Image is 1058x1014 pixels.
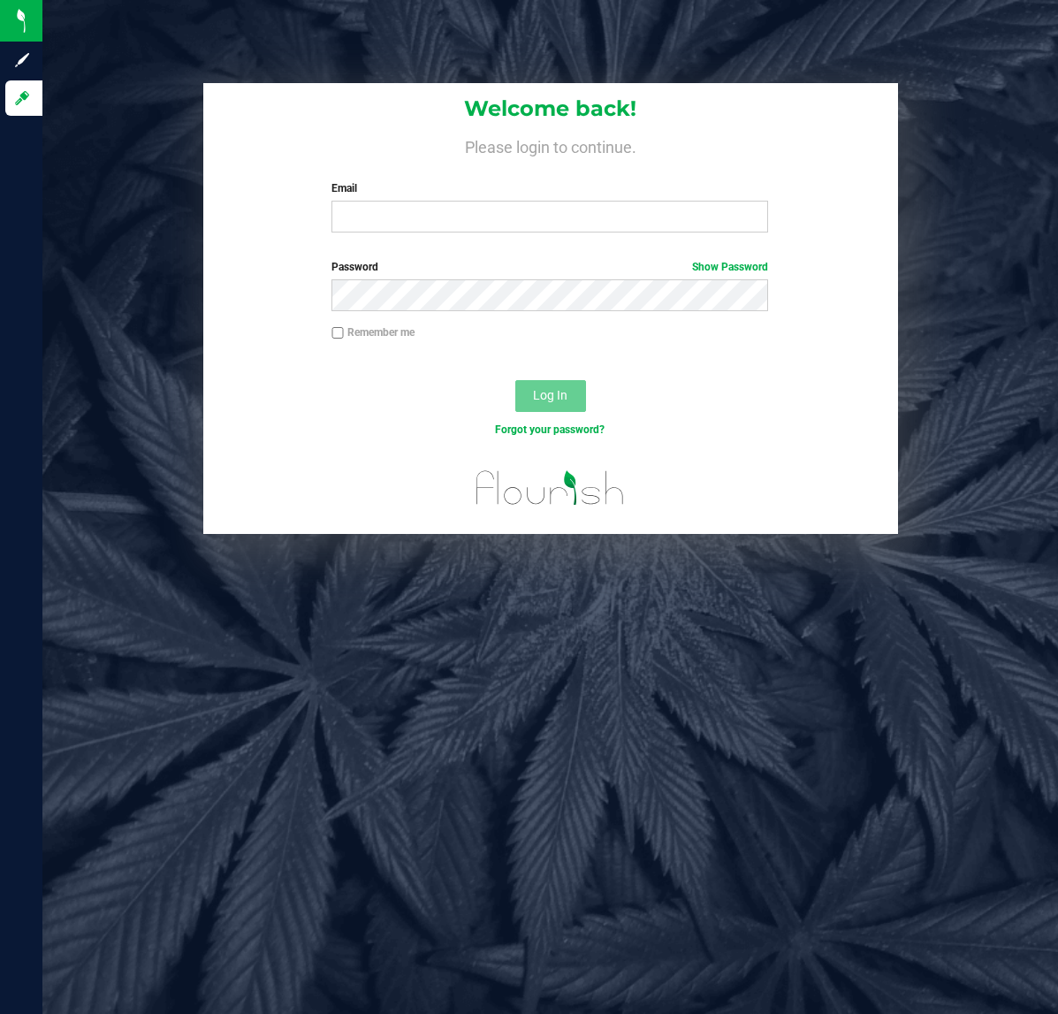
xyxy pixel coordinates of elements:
span: Log In [533,388,567,402]
button: Log In [515,380,586,412]
h4: Please login to continue. [203,134,898,156]
inline-svg: Sign up [13,51,31,69]
inline-svg: Log in [13,89,31,107]
img: flourish_logo.svg [463,456,637,520]
a: Forgot your password? [495,423,605,436]
label: Email [331,180,768,196]
a: Show Password [692,261,768,273]
span: Password [331,261,378,273]
label: Remember me [331,324,415,340]
input: Remember me [331,327,344,339]
h1: Welcome back! [203,97,898,120]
